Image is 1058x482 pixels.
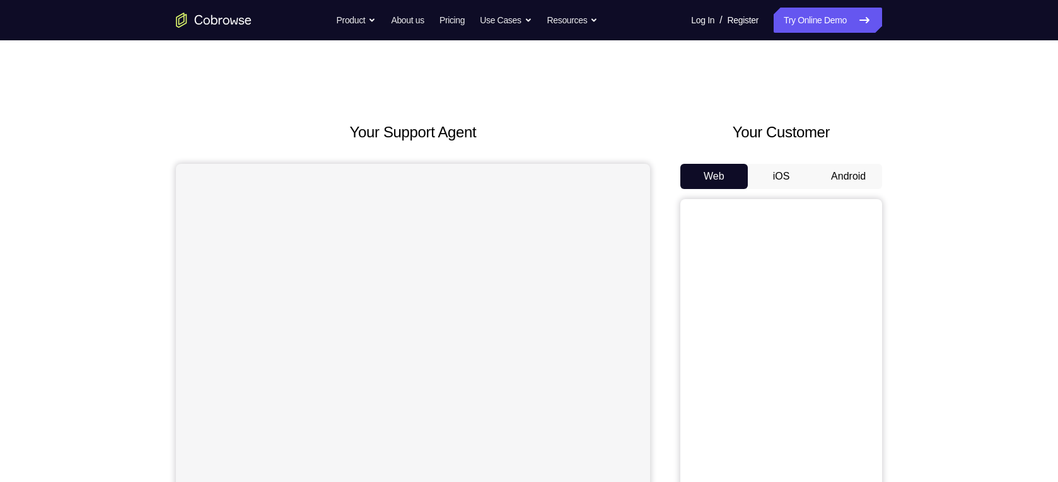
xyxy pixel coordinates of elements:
[439,8,465,33] a: Pricing
[176,121,650,144] h2: Your Support Agent
[774,8,882,33] a: Try Online Demo
[719,13,722,28] span: /
[680,121,882,144] h2: Your Customer
[391,8,424,33] a: About us
[691,8,714,33] a: Log In
[547,8,598,33] button: Resources
[337,8,376,33] button: Product
[480,8,532,33] button: Use Cases
[176,13,252,28] a: Go to the home page
[748,164,815,189] button: iOS
[680,164,748,189] button: Web
[815,164,882,189] button: Android
[728,8,759,33] a: Register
